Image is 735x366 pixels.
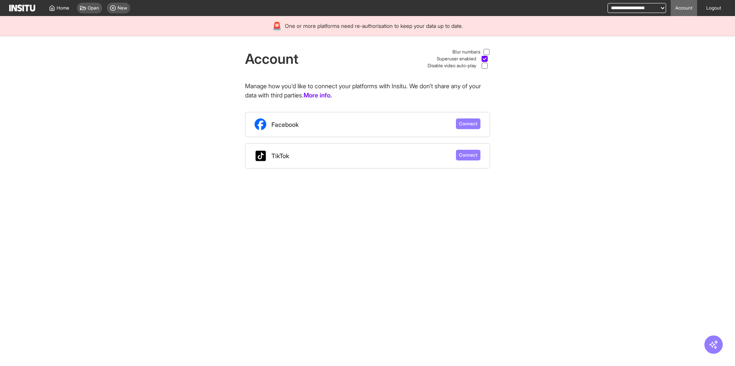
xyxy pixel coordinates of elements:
[459,152,477,158] span: Connect
[428,63,476,69] span: Disable video auto-play
[304,91,332,100] a: More info.
[245,81,490,100] p: Manage how you'd like to connect your platforms with Insitu. We don't share any of your data with...
[456,150,480,160] button: Connect
[271,151,289,160] span: TikTok
[285,22,463,30] span: One or more platforms need re-authorisation to keep your data up to date.
[271,120,299,129] span: Facebook
[437,56,476,62] span: Superuser enabled
[88,5,99,11] span: Open
[272,21,282,31] div: 🚨
[459,121,477,127] span: Connect
[118,5,127,11] span: New
[456,118,480,129] button: Connect
[9,5,35,11] img: Logo
[245,51,299,66] h1: Account
[57,5,69,11] span: Home
[452,49,480,55] span: Blur numbers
